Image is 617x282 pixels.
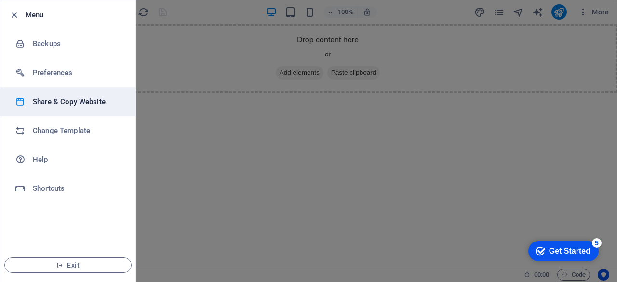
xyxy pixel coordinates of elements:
[289,42,342,55] span: Paste clipboard
[33,154,122,165] h6: Help
[33,125,122,136] h6: Change Template
[33,67,122,79] h6: Preferences
[26,9,128,21] h6: Menu
[33,96,122,107] h6: Share & Copy Website
[0,145,135,174] a: Help
[71,2,81,12] div: 5
[237,42,285,55] span: Add elements
[33,38,122,50] h6: Backups
[28,11,70,19] div: Get Started
[33,183,122,194] h6: Shortcuts
[8,5,78,25] div: Get Started 5 items remaining, 0% complete
[13,261,123,269] span: Exit
[4,257,132,273] button: Exit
